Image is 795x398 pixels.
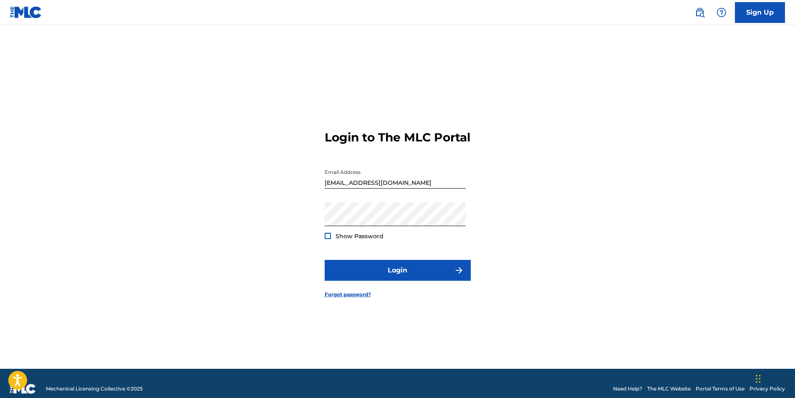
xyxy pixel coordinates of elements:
[735,2,785,23] a: Sign Up
[696,385,745,393] a: Portal Terms of Use
[647,385,691,393] a: The MLC Website
[695,8,705,18] img: search
[10,6,42,18] img: MLC Logo
[692,4,708,21] a: Public Search
[753,358,795,398] iframe: Chat Widget
[10,384,36,394] img: logo
[713,4,730,21] div: Help
[756,366,761,391] div: Drag
[325,260,471,281] button: Login
[325,291,371,298] a: Forgot password?
[717,8,727,18] img: help
[750,385,785,393] a: Privacy Policy
[46,385,143,393] span: Mechanical Licensing Collective © 2025
[325,130,470,145] h3: Login to The MLC Portal
[613,385,642,393] a: Need Help?
[336,232,384,240] span: Show Password
[454,265,464,275] img: f7272a7cc735f4ea7f67.svg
